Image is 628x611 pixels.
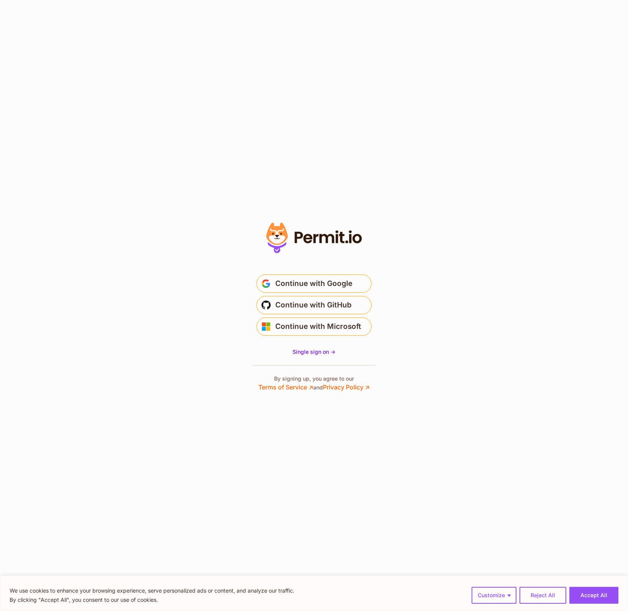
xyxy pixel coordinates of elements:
a: Terms of Service ↗ [258,383,313,391]
a: Single sign on -> [293,348,335,356]
button: Continue with Microsoft [256,317,372,336]
button: Reject All [519,587,566,604]
a: Privacy Policy ↗ [323,383,370,391]
button: Accept All [569,587,618,604]
span: Continue with Google [275,278,352,290]
span: Continue with GitHub [275,299,352,311]
button: Customize [472,587,516,604]
p: By clicking "Accept All", you consent to our use of cookies. [10,595,294,604]
span: Single sign on -> [293,348,335,355]
span: Continue with Microsoft [275,320,361,333]
p: We use cookies to enhance your browsing experience, serve personalized ads or content, and analyz... [10,586,294,595]
button: Continue with Google [256,274,372,293]
button: Continue with GitHub [256,296,372,314]
p: By signing up, you agree to our and [258,375,370,392]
